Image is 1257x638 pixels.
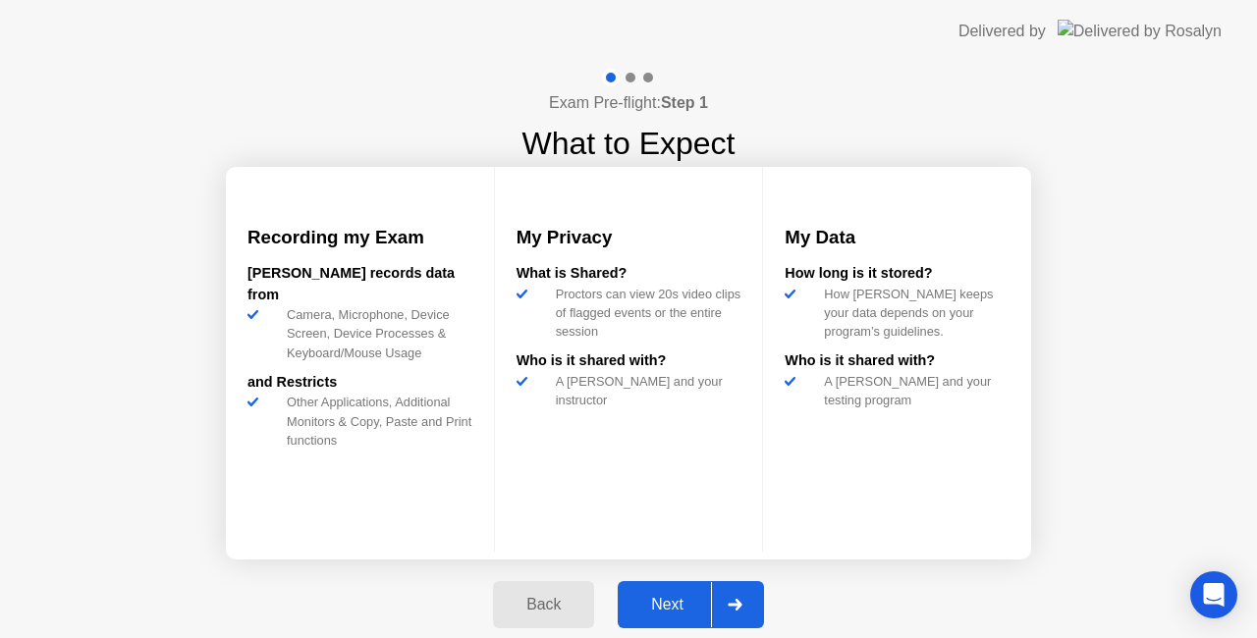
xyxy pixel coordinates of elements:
div: Proctors can view 20s video clips of flagged events or the entire session [548,285,741,342]
div: How long is it stored? [785,263,1010,285]
div: Other Applications, Additional Monitors & Copy, Paste and Print functions [279,393,472,450]
h4: Exam Pre-flight: [549,91,708,115]
div: Open Intercom Messenger [1190,571,1237,618]
div: How [PERSON_NAME] keeps your data depends on your program’s guidelines. [816,285,1010,342]
div: Next [624,596,711,613]
div: A [PERSON_NAME] and your testing program [816,372,1010,409]
img: Delivered by Rosalyn [1058,20,1222,42]
h3: Recording my Exam [247,224,472,251]
button: Next [618,581,764,628]
div: Camera, Microphone, Device Screen, Device Processes & Keyboard/Mouse Usage [279,305,472,362]
div: Who is it shared with? [785,350,1010,372]
button: Back [493,581,594,628]
div: Who is it shared with? [517,350,741,372]
h3: My Privacy [517,224,741,251]
div: Delivered by [958,20,1046,43]
div: and Restricts [247,372,472,394]
h1: What to Expect [522,120,736,167]
div: A [PERSON_NAME] and your instructor [548,372,741,409]
div: [PERSON_NAME] records data from [247,263,472,305]
h3: My Data [785,224,1010,251]
b: Step 1 [661,94,708,111]
div: What is Shared? [517,263,741,285]
div: Back [499,596,588,613]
